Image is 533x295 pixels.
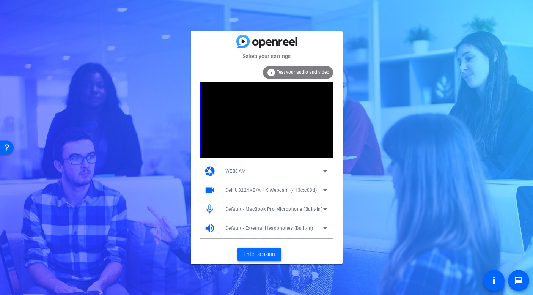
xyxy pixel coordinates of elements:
[204,185,215,196] mat-icon: videocam
[277,69,329,75] span: Test your audio and video
[489,276,498,285] mat-icon: accessibility
[244,250,275,258] span: Enter session
[225,207,323,212] span: Default - MacBook Pro Microphone (Built-in)
[267,68,276,77] mat-icon: info
[225,226,313,231] span: Default - External Headphones (Built-in)
[225,169,246,174] span: WEBCAM
[204,222,215,234] mat-icon: volume_up
[204,166,215,177] mat-icon: camera
[225,188,317,193] span: Dell U3224KB/A 4K Webcam (413c:c03d)
[204,204,215,215] mat-icon: mic_none
[237,248,281,261] button: Enter session
[236,35,297,48] img: blue-gradient.svg
[191,52,343,60] mat-card-subtitle: Select your settings
[514,276,523,285] mat-icon: message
